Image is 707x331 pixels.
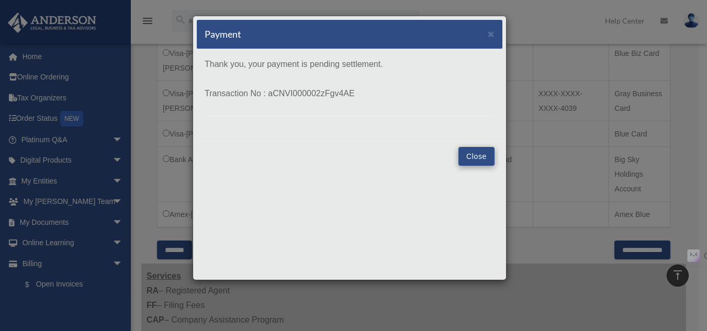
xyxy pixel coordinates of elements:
p: Thank you, your payment is pending settlement. [205,57,495,72]
h5: Payment [205,28,241,41]
span: × [488,28,495,40]
button: Close [488,28,495,39]
p: Transaction No : aCNVI000002zFgv4AE [205,86,495,101]
button: Close [458,147,495,166]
